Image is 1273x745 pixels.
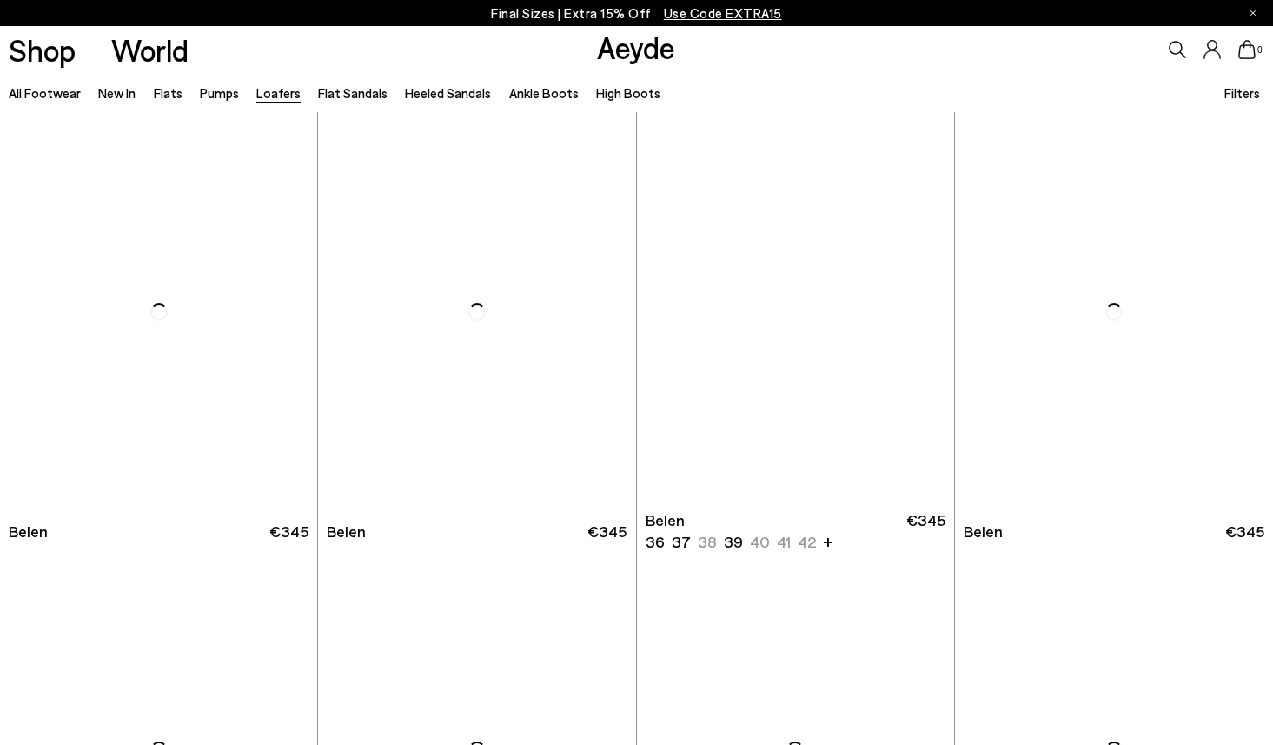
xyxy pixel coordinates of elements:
[9,35,76,65] a: Shop
[154,85,182,101] a: Flats
[637,112,954,511] a: 6 / 6 1 / 6 2 / 6 3 / 6 4 / 6 5 / 6 6 / 6 1 / 6 Next slide Previous slide
[637,112,954,511] img: Belen Tassel Loafers
[954,112,1271,511] div: 2 / 6
[823,529,832,553] li: +
[9,85,81,101] a: All Footwear
[98,85,136,101] a: New In
[491,3,782,24] p: Final Sizes | Extra 15% Off
[9,521,48,542] span: Belen
[724,531,743,553] li: 39
[672,531,691,553] li: 37
[637,112,954,511] div: 1 / 6
[1224,85,1260,101] span: Filters
[596,85,660,101] a: High Boots
[509,85,579,101] a: Ankle Boots
[256,85,301,101] a: Loafers
[955,512,1273,551] a: Belen €345
[111,35,189,65] a: World
[664,5,782,21] span: Navigate to /collections/ss25-final-sizes
[646,531,665,553] li: 36
[637,512,954,551] a: Belen 36 37 38 39 40 41 42 + €345
[1238,40,1256,59] a: 0
[646,531,811,553] ul: variant
[964,521,1003,542] span: Belen
[587,521,627,542] span: €345
[269,521,308,542] span: €345
[318,512,635,551] a: Belen €345
[955,112,1273,511] img: Belen Tassel Loafers
[906,509,945,553] span: €345
[597,29,675,65] a: Aeyde
[1256,45,1264,55] span: 0
[318,85,388,101] a: Flat Sandals
[405,85,491,101] a: Heeled Sandals
[646,509,685,531] span: Belen
[200,85,239,101] a: Pumps
[954,112,1271,511] img: Belen Tassel Loafers
[1225,521,1264,542] span: €345
[327,521,366,542] span: Belen
[318,112,635,511] img: Belen Tassel Loafers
